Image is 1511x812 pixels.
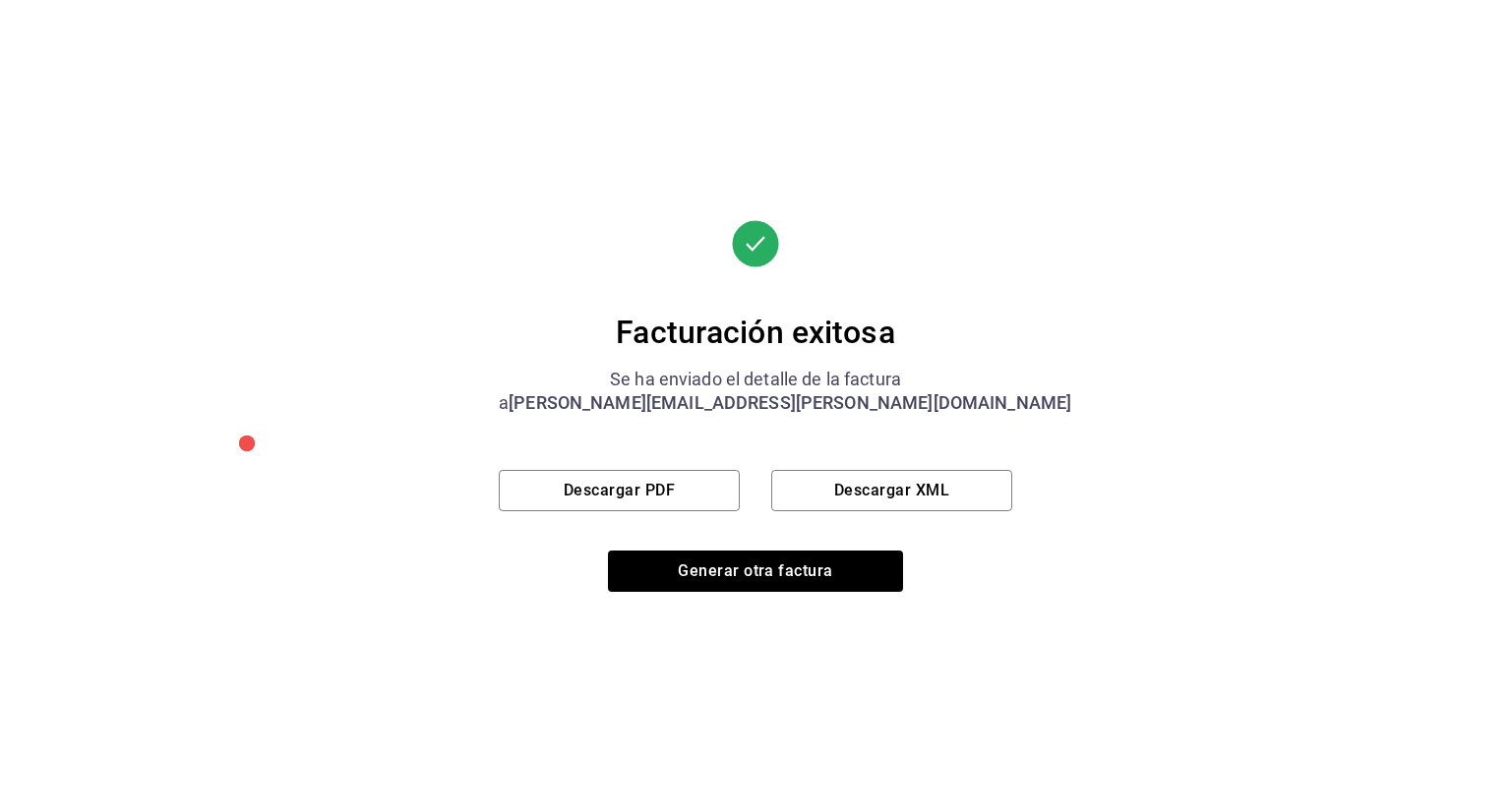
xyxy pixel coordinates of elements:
button: Descargar PDF [499,470,740,511]
div: Se ha enviado el detalle de la factura [499,368,1012,391]
span: [PERSON_NAME][EMAIL_ADDRESS][PERSON_NAME][DOMAIN_NAME] [509,392,1071,413]
button: Generar otra factura [608,551,903,592]
div: Facturación exitosa [499,313,1012,352]
div: a [499,391,1012,415]
button: Descargar XML [771,470,1012,511]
